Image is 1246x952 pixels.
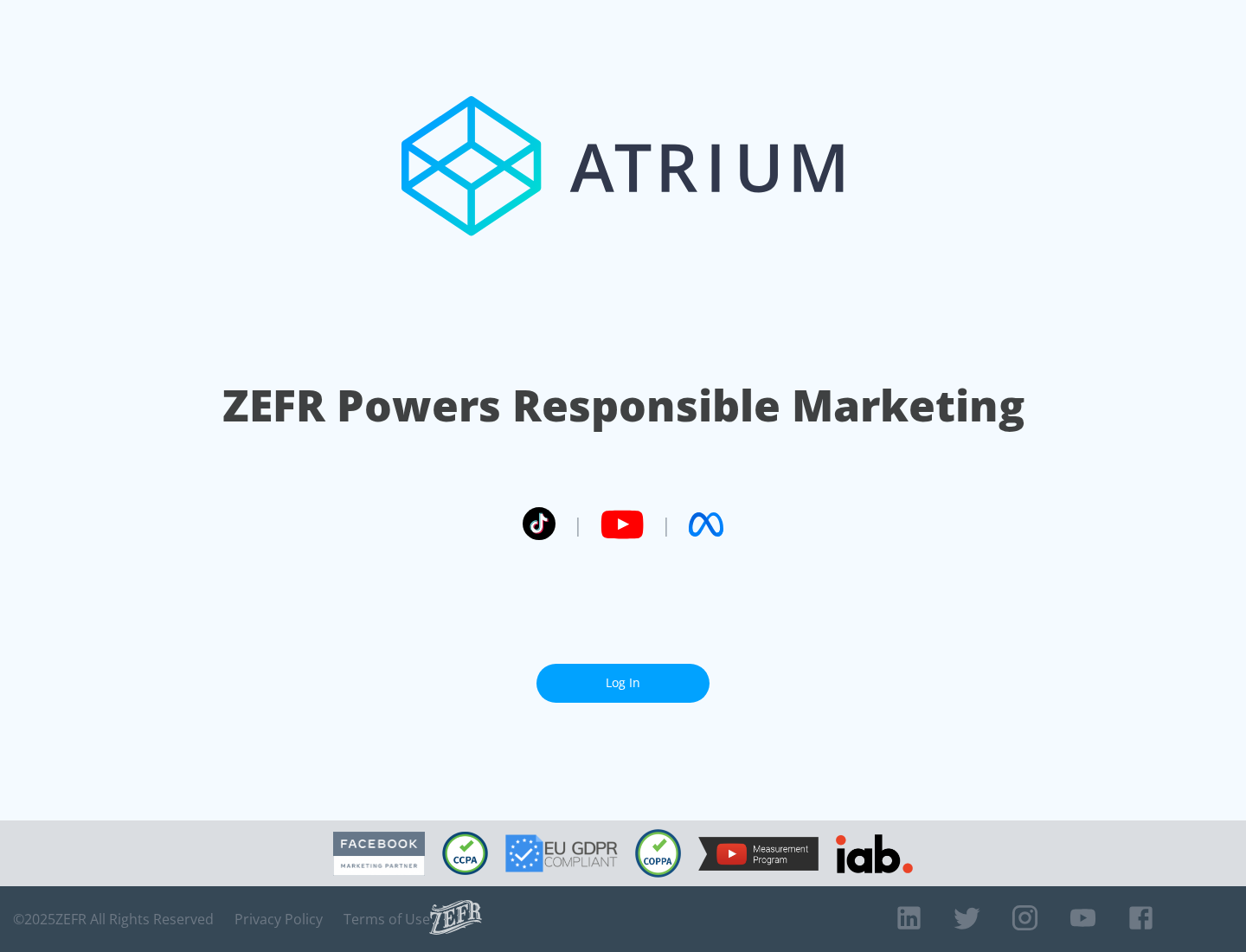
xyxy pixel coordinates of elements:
a: Log In [536,664,710,703]
a: Terms of Use [344,910,430,928]
span: © 2025 ZEFR All Rights Reserved [13,910,214,928]
img: COPPA Compliant [635,829,681,878]
img: IAB [836,834,913,873]
img: CCPA Compliant [442,832,488,875]
img: Facebook Marketing Partner [333,832,425,876]
img: GDPR Compliant [505,834,618,872]
span: | [573,511,583,537]
img: YouTube Measurement Program [698,837,819,871]
h1: ZEFR Powers Responsible Marketing [222,376,1024,435]
a: Privacy Policy [234,910,323,928]
span: | [661,511,671,537]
